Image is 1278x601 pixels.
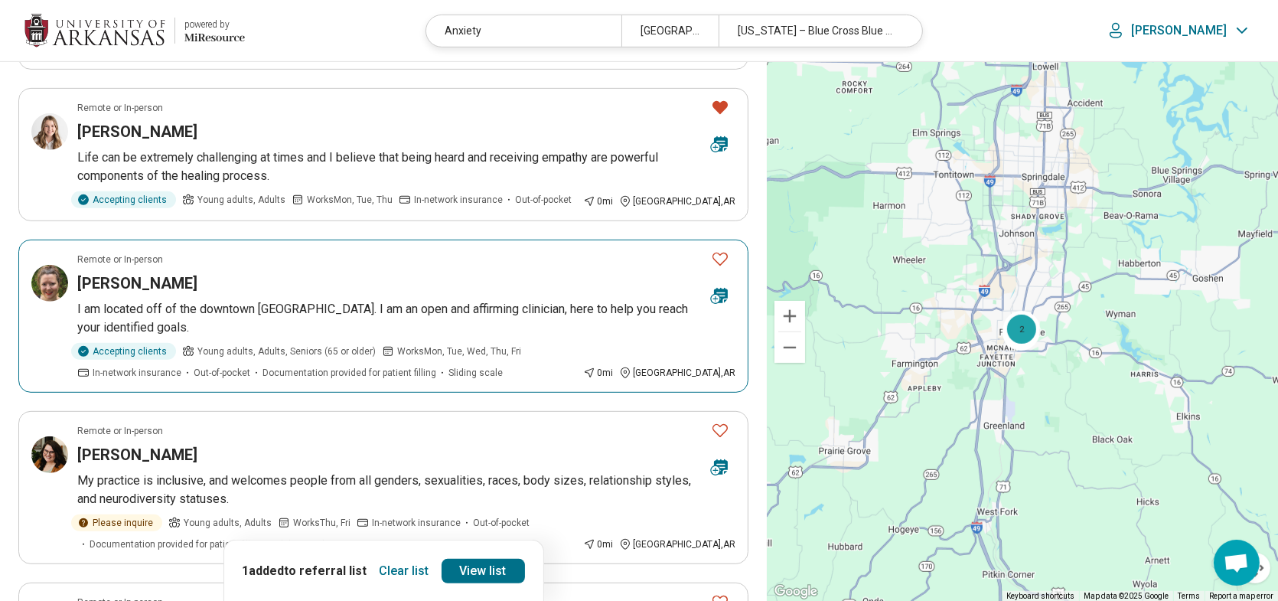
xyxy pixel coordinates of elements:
[621,15,719,47] div: [GEOGRAPHIC_DATA], [GEOGRAPHIC_DATA]
[373,558,435,583] button: Clear list
[285,563,367,577] span: to referral list
[414,193,503,207] span: In-network insurance
[1131,23,1227,38] p: [PERSON_NAME]
[619,366,735,380] div: [GEOGRAPHIC_DATA] , AR
[705,415,735,446] button: Favorite
[372,516,461,530] span: In-network insurance
[448,366,503,380] span: Sliding scale
[1209,592,1273,600] a: Report a map error
[71,191,176,208] div: Accepting clients
[442,558,525,583] a: View list
[1003,314,1039,351] div: 4
[71,514,162,531] div: Please inquire
[77,472,735,508] p: My practice is inclusive, and welcomes people from all genders, sexualities, races, body sizes, r...
[583,194,613,208] div: 0 mi
[197,193,285,207] span: Young adults, Adults
[719,15,913,47] div: [US_STATE] – Blue Cross Blue Shield
[473,516,530,530] span: Out-of-pocket
[1003,311,1040,348] div: 2
[197,345,376,358] span: Young adults, Adults, Seniors (65 or older)
[583,366,613,380] div: 0 mi
[705,243,735,275] button: Favorite
[397,345,521,358] span: Works Mon, Tue, Wed, Thu, Fri
[1084,592,1169,600] span: Map data ©2025 Google
[583,537,613,551] div: 0 mi
[307,193,393,207] span: Works Mon, Tue, Thu
[77,101,163,115] p: Remote or In-person
[77,444,197,465] h3: [PERSON_NAME]
[77,121,197,142] h3: [PERSON_NAME]
[619,194,735,208] div: [GEOGRAPHIC_DATA] , AR
[426,15,621,47] div: Anxiety
[1178,592,1200,600] a: Terms (opens in new tab)
[77,149,735,185] p: Life can be extremely challenging at times and I believe that being heard and receiving empathy a...
[243,561,367,580] p: 1 added
[515,193,572,207] span: Out-of-pocket
[77,253,163,266] p: Remote or In-person
[77,273,197,294] h3: [PERSON_NAME]
[90,537,263,551] span: Documentation provided for patient filling
[184,18,245,31] div: powered by
[93,366,181,380] span: In-network insurance
[774,332,805,363] button: Zoom out
[1003,312,1040,349] div: 3
[293,516,350,530] span: Works Thu, Fri
[184,516,272,530] span: Young adults, Adults
[71,343,176,360] div: Accepting clients
[1214,540,1260,586] div: Open chat
[262,366,436,380] span: Documentation provided for patient filling
[24,12,165,49] img: University of Arkansas
[24,12,245,49] a: University of Arkansaspowered by
[619,537,735,551] div: [GEOGRAPHIC_DATA] , AR
[77,300,735,337] p: I am located off of the downtown [GEOGRAPHIC_DATA]. I am an open and affirming clinician, here to...
[77,424,163,438] p: Remote or In-person
[275,537,330,551] span: Sliding scale
[774,301,805,332] button: Zoom in
[194,366,250,380] span: Out-of-pocket
[705,92,735,123] button: Favorite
